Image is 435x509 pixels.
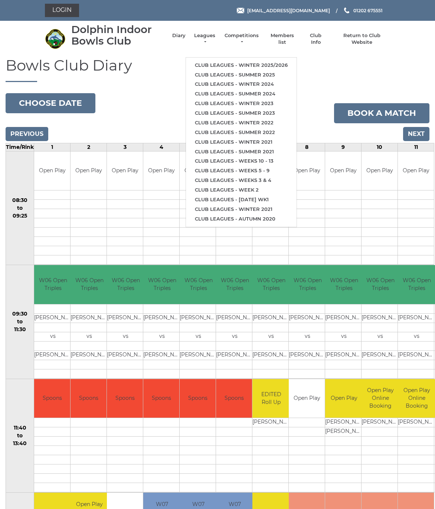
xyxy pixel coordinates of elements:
[6,143,34,151] td: Time/Rink
[6,57,429,82] h1: Bowls Club Diary
[186,108,297,118] a: Club leagues - Summer 2023
[224,32,259,46] a: Competitions
[252,265,290,304] td: W06 Open Triples
[143,151,179,190] td: Open Play
[186,185,297,195] a: Club leagues - Week 2
[34,379,70,418] td: Spoons
[34,151,70,190] td: Open Play
[71,350,108,360] td: [PERSON_NAME]
[334,32,390,46] a: Return to Club Website
[45,29,65,49] img: Dolphin Indoor Bowls Club
[6,379,34,493] td: 11:40 to 13:40
[186,147,297,157] a: Club leagues - Summer 2021
[6,265,34,379] td: 09:30 to 11:30
[34,265,72,304] td: W06 Open Triples
[6,93,95,113] button: Choose date
[186,70,297,80] a: Club leagues - Summer 2025
[325,151,361,190] td: Open Play
[107,151,143,190] td: Open Play
[362,313,399,323] td: [PERSON_NAME]
[186,176,297,185] a: Club leagues - Weeks 3 & 4
[216,265,254,304] td: W06 Open Triples
[325,379,363,418] td: Open Play
[186,89,297,99] a: Club leagues - Summer 2024
[186,61,297,70] a: Club leagues - Winter 2025/2026
[143,143,180,151] td: 4
[289,265,326,304] td: W06 Open Triples
[186,166,297,176] a: Club leagues - Weeks 5 - 9
[143,332,181,341] td: vs
[398,143,434,151] td: 11
[143,313,181,323] td: [PERSON_NAME]
[186,99,297,108] a: Club leagues - Winter 2023
[34,313,72,323] td: [PERSON_NAME]
[266,32,297,46] a: Members list
[186,156,297,166] a: Club leagues - Weeks 10 - 13
[237,7,330,14] a: Email [EMAIL_ADDRESS][DOMAIN_NAME]
[362,418,399,427] td: [PERSON_NAME]
[107,379,143,418] td: Spoons
[186,79,297,89] a: Club leagues - Winter 2024
[252,313,290,323] td: [PERSON_NAME]
[216,332,254,341] td: vs
[107,143,143,151] td: 3
[180,265,217,304] td: W06 Open Triples
[289,151,325,190] td: Open Play
[180,350,217,360] td: [PERSON_NAME]
[343,7,383,14] a: Phone us 01202 675551
[362,350,399,360] td: [PERSON_NAME]
[252,332,290,341] td: vs
[71,379,107,418] td: Spoons
[71,24,165,47] div: Dolphin Indoor Bowls Club
[362,265,399,304] td: W06 Open Triples
[252,350,290,360] td: [PERSON_NAME]
[289,350,326,360] td: [PERSON_NAME]
[237,8,244,13] img: Email
[71,313,108,323] td: [PERSON_NAME]
[325,313,363,323] td: [PERSON_NAME]
[334,103,429,123] a: Book a match
[107,350,144,360] td: [PERSON_NAME]
[34,143,71,151] td: 1
[252,418,290,427] td: [PERSON_NAME]
[325,143,362,151] td: 9
[289,332,326,341] td: vs
[71,332,108,341] td: vs
[216,350,254,360] td: [PERSON_NAME]
[362,151,398,190] td: Open Play
[344,7,349,13] img: Phone us
[143,350,181,360] td: [PERSON_NAME]
[216,379,252,418] td: Spoons
[180,332,217,341] td: vs
[6,127,48,141] input: Previous
[325,265,363,304] td: W06 Open Triples
[362,143,398,151] td: 10
[325,427,363,437] td: [PERSON_NAME]
[186,214,297,224] a: Club leagues - Autumn 2020
[186,137,297,147] a: Club leagues - Winter 2021
[107,332,144,341] td: vs
[247,7,330,13] span: [EMAIL_ADDRESS][DOMAIN_NAME]
[107,265,144,304] td: W06 Open Triples
[216,313,254,323] td: [PERSON_NAME]
[362,379,399,418] td: Open Play Online Booking
[34,350,72,360] td: [PERSON_NAME]
[6,151,34,265] td: 08:30 to 09:25
[186,57,297,227] ul: Leagues
[325,418,363,427] td: [PERSON_NAME]
[180,313,217,323] td: [PERSON_NAME]
[45,4,79,17] a: Login
[289,313,326,323] td: [PERSON_NAME]
[143,379,179,418] td: Spoons
[403,127,429,141] input: Next
[186,205,297,214] a: Club leagues - Winter 2021
[289,379,325,418] td: Open Play
[398,151,434,190] td: Open Play
[325,332,363,341] td: vs
[71,265,108,304] td: W06 Open Triples
[186,118,297,128] a: Club leagues - Winter 2022
[34,332,72,341] td: vs
[305,32,327,46] a: Club Info
[353,7,383,13] span: 01202 675551
[180,143,216,151] td: 5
